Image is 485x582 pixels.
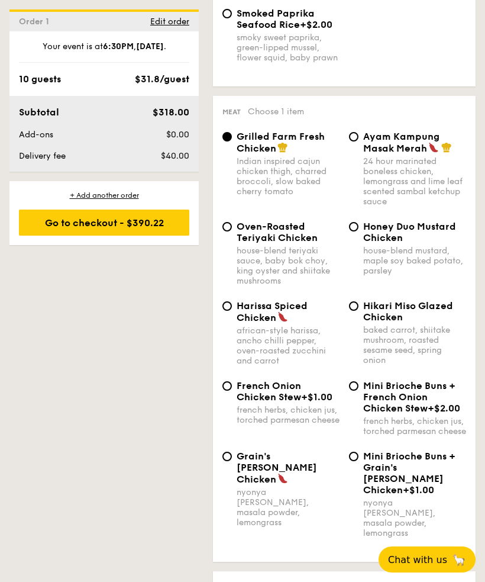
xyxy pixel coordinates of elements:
div: house-blend teriyaki sauce, baby bok choy, king oyster and shiitake mushrooms [237,246,339,286]
span: Choose 1 item [248,107,304,117]
span: +$2.00 [300,19,332,30]
input: Grilled Farm Fresh ChickenIndian inspired cajun chicken thigh, charred broccoli, slow baked cherr... [222,132,232,142]
span: Meat [222,108,241,116]
div: 24 hour marinated boneless chicken, lemongrass and lime leaf scented sambal ketchup sauce [363,156,466,207]
span: Subtotal [19,107,59,118]
input: Grain's [PERSON_NAME] Chickennyonya [PERSON_NAME], masala powder, lemongrass [222,452,232,461]
input: Mini Brioche Buns + Grain's [PERSON_NAME] Chicken+$1.00nyonya [PERSON_NAME], masala powder, lemon... [349,452,358,461]
span: Mini Brioche Buns + French Onion Chicken Stew [363,380,455,414]
span: $40.00 [161,151,189,161]
span: $318.00 [153,107,189,118]
div: french herbs, chicken jus, torched parmesan cheese [363,416,466,436]
span: +$1.00 [403,484,434,496]
span: Order 1 [19,17,54,27]
div: baked carrot, shiitake mushroom, roasted sesame seed, spring onion [363,325,466,365]
img: icon-chef-hat.a58ddaea.svg [441,142,452,153]
span: Grain's [PERSON_NAME] Chicken [237,451,317,485]
input: Oven-Roasted Teriyaki Chickenhouse-blend teriyaki sauce, baby bok choy, king oyster and shiitake ... [222,222,232,231]
img: icon-spicy.37a8142b.svg [277,473,288,484]
input: Honey Duo Mustard Chickenhouse-blend mustard, maple soy baked potato, parsley [349,222,358,231]
div: house-blend mustard, maple soy baked potato, parsley [363,246,466,276]
input: Hikari Miso Glazed Chickenbaked carrot, shiitake mushroom, roasted sesame seed, spring onion [349,301,358,311]
div: french herbs, chicken jus, torched parmesan cheese [237,405,339,425]
span: 🦙 [452,553,466,567]
div: Indian inspired cajun chicken thigh, charred broccoli, slow baked cherry tomato [237,156,339,197]
strong: 6:30PM [103,41,134,52]
span: French Onion Chicken Stew [237,380,301,403]
img: icon-chef-hat.a58ddaea.svg [277,142,288,153]
div: african-style harissa, ancho chilli pepper, oven-roasted zucchini and carrot [237,326,339,366]
span: Smoked Paprika Seafood Rice [237,8,315,30]
button: Chat with us🦙 [379,546,476,573]
span: Chat with us [388,554,447,565]
span: Grilled Farm Fresh Chicken [237,131,325,154]
input: French Onion Chicken Stew+$1.00french herbs, chicken jus, torched parmesan cheese [222,381,232,391]
input: Ayam Kampung Masak Merah24 hour marinated boneless chicken, lemongrass and lime leaf scented samb... [349,132,358,142]
img: icon-spicy.37a8142b.svg [428,142,439,153]
span: Ayam Kampung Masak Merah [363,131,439,154]
div: $31.8/guest [135,72,189,86]
div: Your event is at , . [19,41,189,63]
input: Mini Brioche Buns + French Onion Chicken Stew+$2.00french herbs, chicken jus, torched parmesan ch... [349,381,358,391]
div: nyonya [PERSON_NAME], masala powder, lemongrass [363,498,466,538]
input: Harissa Spiced Chickenafrican-style harissa, ancho chilli pepper, oven-roasted zucchini and carrot [222,301,232,311]
span: $0.00 [166,130,189,140]
span: +$2.00 [428,403,460,414]
div: nyonya [PERSON_NAME], masala powder, lemongrass [237,487,339,528]
span: Honey Duo Mustard Chicken [363,221,456,243]
div: + Add another order [19,191,189,200]
div: smoky sweet paprika, green-lipped mussel, flower squid, baby prawn [237,33,339,63]
span: Oven-Roasted Teriyaki Chicken [237,221,318,243]
div: Go to checkout - $390.22 [19,210,189,236]
input: Smoked Paprika Seafood Rice+$2.00smoky sweet paprika, green-lipped mussel, flower squid, baby prawn [222,9,232,18]
span: Add-ons [19,130,53,140]
span: Harissa Spiced Chicken [237,300,308,323]
span: Hikari Miso Glazed Chicken [363,300,453,323]
strong: [DATE] [136,41,164,52]
div: 10 guests [19,72,61,86]
span: Edit order [150,17,189,27]
span: Delivery fee [19,151,66,161]
span: Mini Brioche Buns + Grain's [PERSON_NAME] Chicken [363,451,455,496]
img: icon-spicy.37a8142b.svg [277,311,288,322]
span: +$1.00 [301,391,332,403]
